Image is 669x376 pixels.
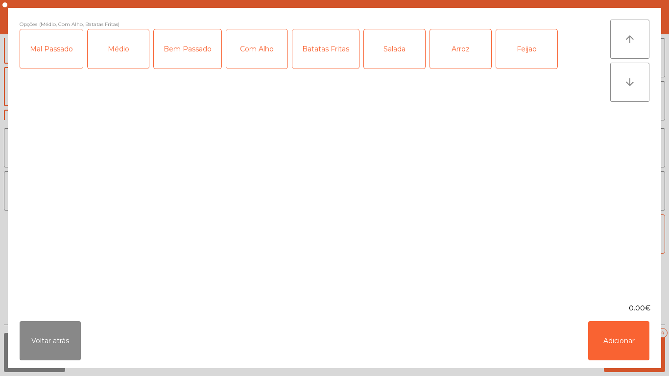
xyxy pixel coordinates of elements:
i: arrow_downward [624,76,636,88]
div: Bem Passado [154,29,221,69]
div: 0.00€ [8,303,661,313]
div: Arroz [430,29,491,69]
button: arrow_downward [610,63,649,102]
button: Adicionar [588,321,649,360]
i: arrow_upward [624,33,636,45]
span: (Médio, Com Alho, Batatas Fritas) [39,20,119,29]
div: Mal Passado [20,29,83,69]
div: Salada [364,29,425,69]
div: Feijao [496,29,557,69]
div: Batatas Fritas [292,29,359,69]
div: Com Alho [226,29,287,69]
span: Opções [20,20,37,29]
div: Médio [88,29,149,69]
button: arrow_upward [610,20,649,59]
button: Voltar atrás [20,321,81,360]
